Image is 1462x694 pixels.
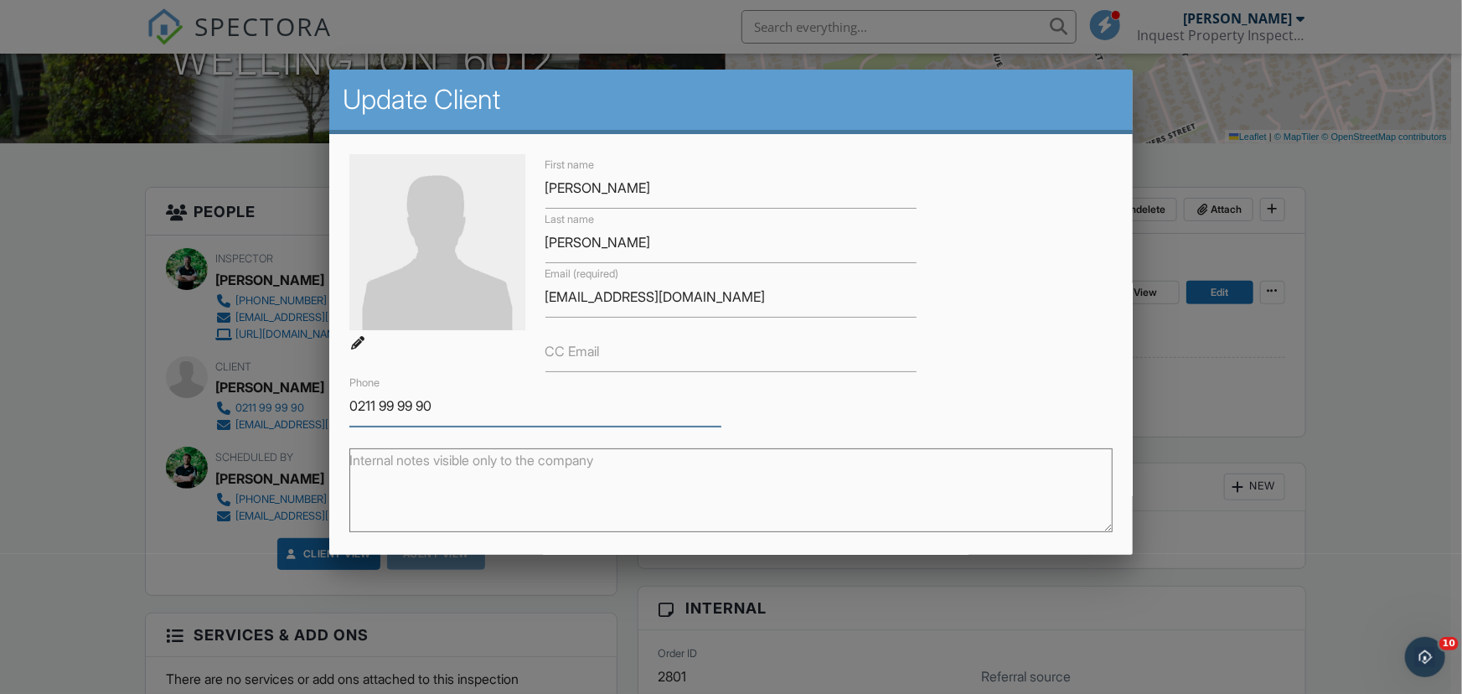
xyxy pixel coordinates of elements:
[1439,637,1459,650] span: 10
[545,342,600,360] label: CC Email
[545,158,595,173] label: First name
[545,212,595,227] label: Last name
[343,83,1120,117] h2: Update Client
[349,375,380,391] label: Phone
[1405,637,1445,677] iframe: Intercom live chat
[545,267,619,282] label: Email (required)
[349,451,593,469] label: Internal notes visible only to the company
[349,154,525,330] img: default-user-f0147aede5fd5fa78ca7ade42f37bd4542148d508eef1c3d3ea960f66861d68b.jpg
